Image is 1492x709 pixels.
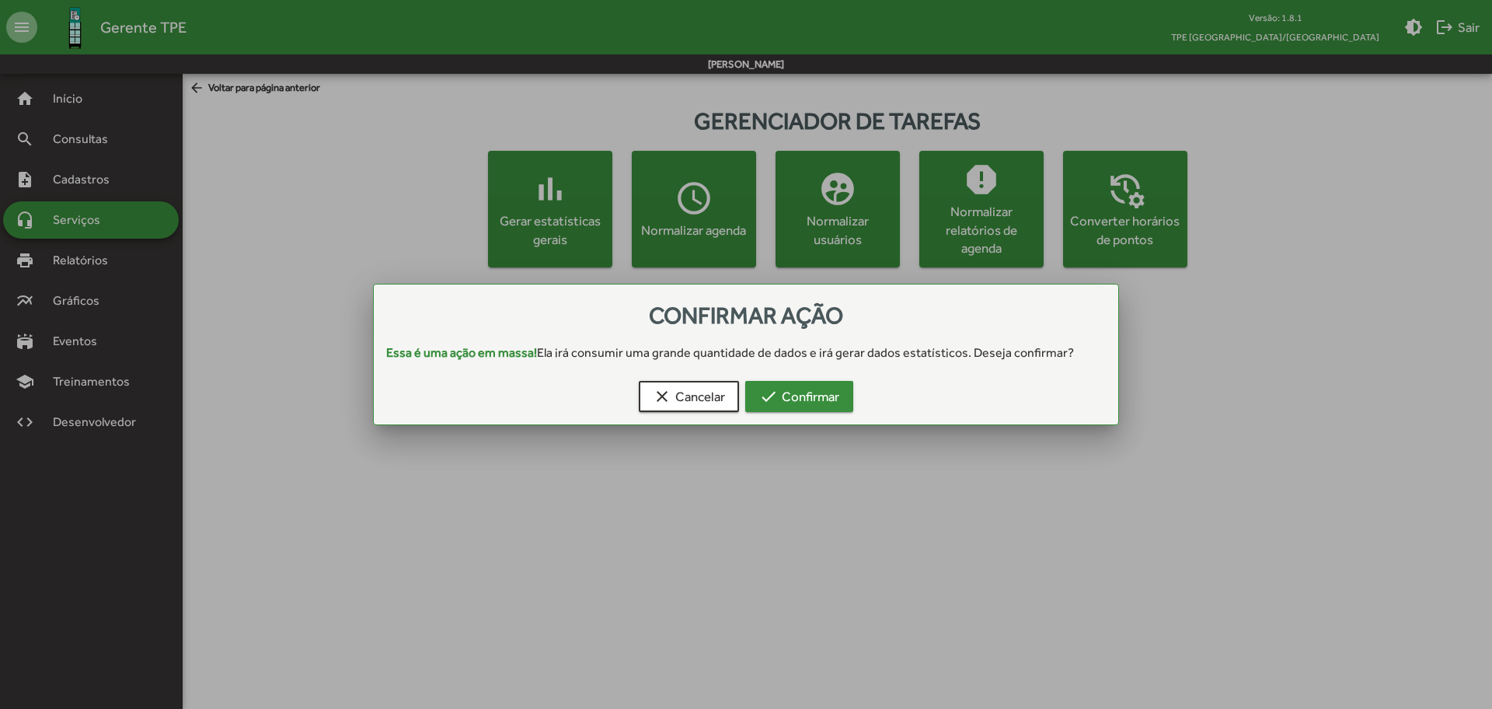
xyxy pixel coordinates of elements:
[639,381,739,412] button: Cancelar
[759,382,839,410] span: Confirmar
[386,345,537,360] strong: Essa é uma ação em massa!
[745,381,853,412] button: Confirmar
[653,382,725,410] span: Cancelar
[759,387,778,406] mat-icon: check
[649,302,843,329] span: Confirmar ação
[653,387,671,406] mat-icon: clear
[374,344,1118,362] div: Ela irá consumir uma grande quantidade de dados e irá gerar dados estatísticos. Deseja confirmar?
